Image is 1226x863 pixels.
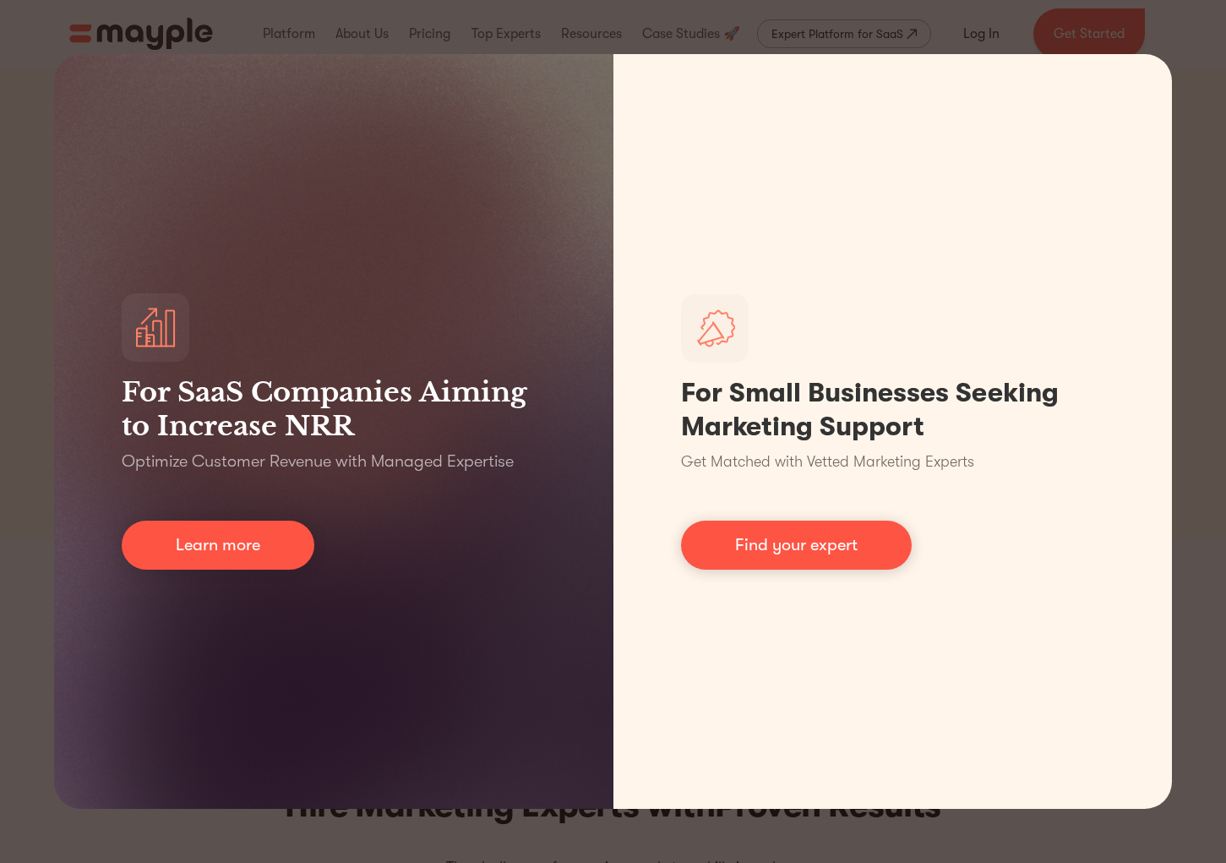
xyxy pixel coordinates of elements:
[681,451,974,473] p: Get Matched with Vetted Marketing Experts
[122,521,314,570] a: Learn more
[122,375,546,443] h3: For SaaS Companies Aiming to Increase NRR
[681,376,1105,444] h1: For Small Businesses Seeking Marketing Support
[681,521,912,570] a: Find your expert
[122,450,514,473] p: Optimize Customer Revenue with Managed Expertise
